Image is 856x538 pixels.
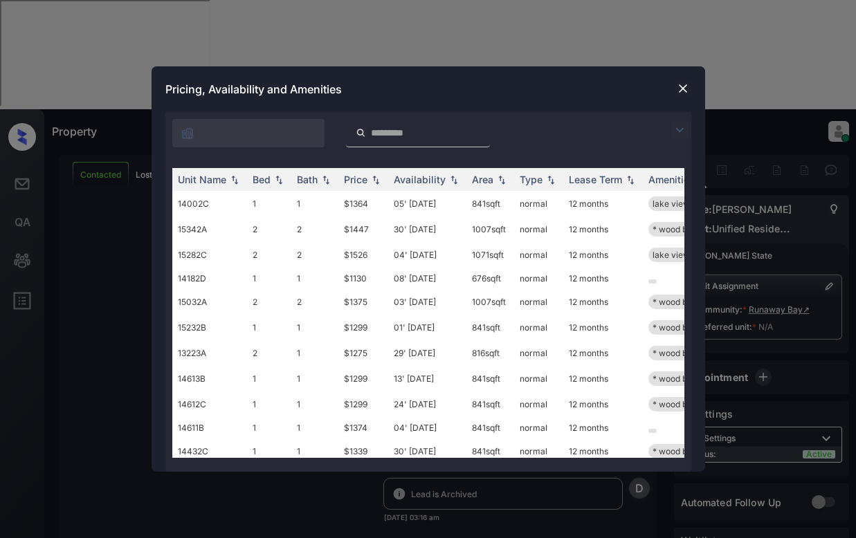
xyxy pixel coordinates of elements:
[514,216,563,242] td: normal
[388,242,466,268] td: 04' [DATE]
[291,216,338,242] td: 2
[514,315,563,340] td: normal
[338,242,388,268] td: $1526
[514,438,563,464] td: normal
[338,391,388,417] td: $1299
[388,191,466,216] td: 05' [DATE]
[172,191,247,216] td: 14002C
[466,289,514,315] td: 1007 sqft
[520,174,543,185] div: Type
[338,216,388,242] td: $1447
[563,315,643,340] td: 12 months
[388,417,466,438] td: 04' [DATE]
[544,175,558,185] img: sorting
[563,366,643,391] td: 12 months
[181,127,194,140] img: icon-zuma
[514,340,563,366] td: normal
[514,191,563,216] td: normal
[247,438,291,464] td: 1
[466,315,514,340] td: 841 sqft
[291,191,338,216] td: 1
[671,122,688,138] img: icon-zuma
[247,289,291,315] td: 2
[247,216,291,242] td: 2
[338,366,388,391] td: $1299
[466,216,514,242] td: 1007 sqft
[247,191,291,216] td: 1
[466,191,514,216] td: 841 sqft
[388,340,466,366] td: 29' [DATE]
[369,175,383,185] img: sorting
[514,242,563,268] td: normal
[297,174,318,185] div: Bath
[388,289,466,315] td: 03' [DATE]
[253,174,271,185] div: Bed
[653,250,690,260] span: lake view
[172,417,247,438] td: 14611B
[291,289,338,315] td: 2
[388,315,466,340] td: 01' [DATE]
[152,66,705,112] div: Pricing, Availability and Amenities
[394,174,446,185] div: Availability
[569,174,622,185] div: Lease Term
[172,391,247,417] td: 14612C
[653,224,720,234] span: * wood burning ...
[319,175,333,185] img: sorting
[514,417,563,438] td: normal
[172,340,247,366] td: 13223A
[247,391,291,417] td: 1
[623,175,637,185] img: sorting
[356,127,366,139] img: icon-zuma
[653,446,720,456] span: * wood burning ...
[291,366,338,391] td: 1
[338,315,388,340] td: $1299
[563,417,643,438] td: 12 months
[563,289,643,315] td: 12 months
[653,399,720,409] span: * wood burning ...
[466,391,514,417] td: 841 sqft
[676,82,690,95] img: close
[466,417,514,438] td: 841 sqft
[563,191,643,216] td: 12 months
[291,391,338,417] td: 1
[388,216,466,242] td: 30' [DATE]
[172,216,247,242] td: 15342A
[653,297,720,307] span: * wood burning ...
[172,268,247,289] td: 14182D
[653,322,720,333] span: * wood burning ...
[653,348,720,358] span: * wood burning ...
[247,315,291,340] td: 1
[466,242,514,268] td: 1071 sqft
[388,366,466,391] td: 13' [DATE]
[291,242,338,268] td: 2
[272,175,286,185] img: sorting
[514,289,563,315] td: normal
[247,366,291,391] td: 1
[388,438,466,464] td: 30' [DATE]
[466,340,514,366] td: 816 sqft
[247,242,291,268] td: 2
[563,438,643,464] td: 12 months
[495,175,509,185] img: sorting
[338,191,388,216] td: $1364
[172,366,247,391] td: 14613B
[447,175,461,185] img: sorting
[344,174,367,185] div: Price
[338,340,388,366] td: $1275
[514,391,563,417] td: normal
[178,174,226,185] div: Unit Name
[247,340,291,366] td: 2
[291,315,338,340] td: 1
[563,391,643,417] td: 12 months
[563,268,643,289] td: 12 months
[338,289,388,315] td: $1375
[514,268,563,289] td: normal
[563,340,643,366] td: 12 months
[291,268,338,289] td: 1
[388,268,466,289] td: 08' [DATE]
[291,417,338,438] td: 1
[563,242,643,268] td: 12 months
[466,268,514,289] td: 676 sqft
[338,268,388,289] td: $1130
[172,289,247,315] td: 15032A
